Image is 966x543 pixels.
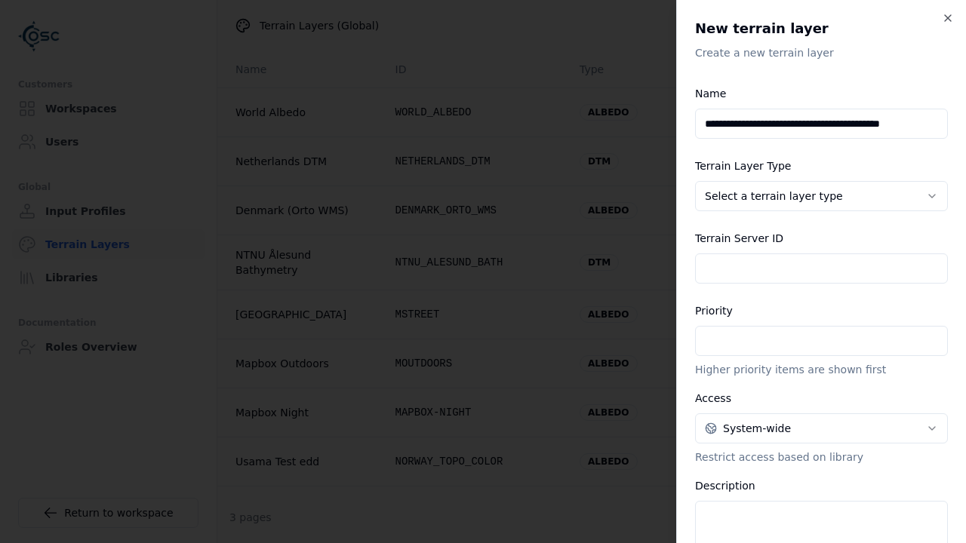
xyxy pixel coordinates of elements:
p: Higher priority items are shown first [695,362,948,377]
label: Priority [695,305,733,317]
label: Name [695,87,726,100]
label: Access [695,392,731,404]
p: Create a new terrain layer [695,45,948,60]
h2: New terrain layer [695,18,948,39]
label: Terrain Layer Type [695,160,791,172]
label: Description [695,480,755,492]
label: Terrain Server ID [695,232,783,244]
p: Restrict access based on library [695,449,948,465]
